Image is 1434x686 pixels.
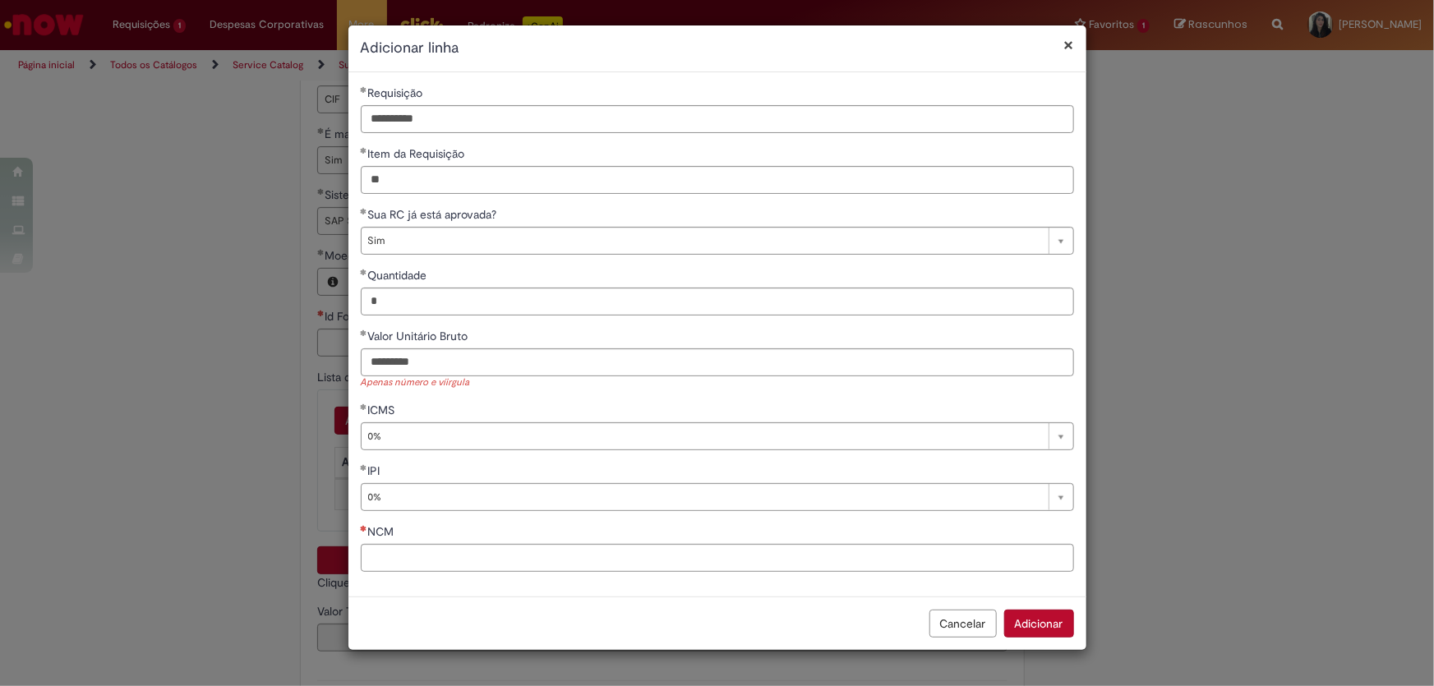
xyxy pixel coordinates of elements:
button: Cancelar [929,610,997,638]
span: Item da Requisição [368,146,468,161]
input: Valor Unitário Bruto [361,348,1074,376]
span: Obrigatório Preenchido [361,269,368,275]
span: Obrigatório Preenchido [361,403,368,410]
span: Obrigatório Preenchido [361,208,368,214]
span: Obrigatório Preenchido [361,86,368,93]
span: NCM [368,524,398,539]
input: Requisição [361,105,1074,133]
input: NCM [361,544,1074,572]
button: Adicionar [1004,610,1074,638]
span: IPI [368,463,384,478]
span: ICMS [368,403,399,417]
span: 0% [368,484,1040,510]
div: Apenas número e víirgula [361,376,1074,390]
span: Valor Unitário Bruto [368,329,472,343]
input: Item da Requisição [361,166,1074,194]
span: Necessários [361,525,368,532]
span: 0% [368,423,1040,449]
h2: Adicionar linha [361,38,1074,59]
span: Obrigatório Preenchido [361,147,368,154]
span: Sim [368,228,1040,254]
button: Fechar modal [1064,36,1074,53]
span: Requisição [368,85,427,100]
input: Quantidade [361,288,1074,315]
span: Quantidade [368,268,431,283]
span: Obrigatório Preenchido [361,464,368,471]
span: Obrigatório Preenchido [361,329,368,336]
span: Sua RC já está aprovada? [368,207,500,222]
